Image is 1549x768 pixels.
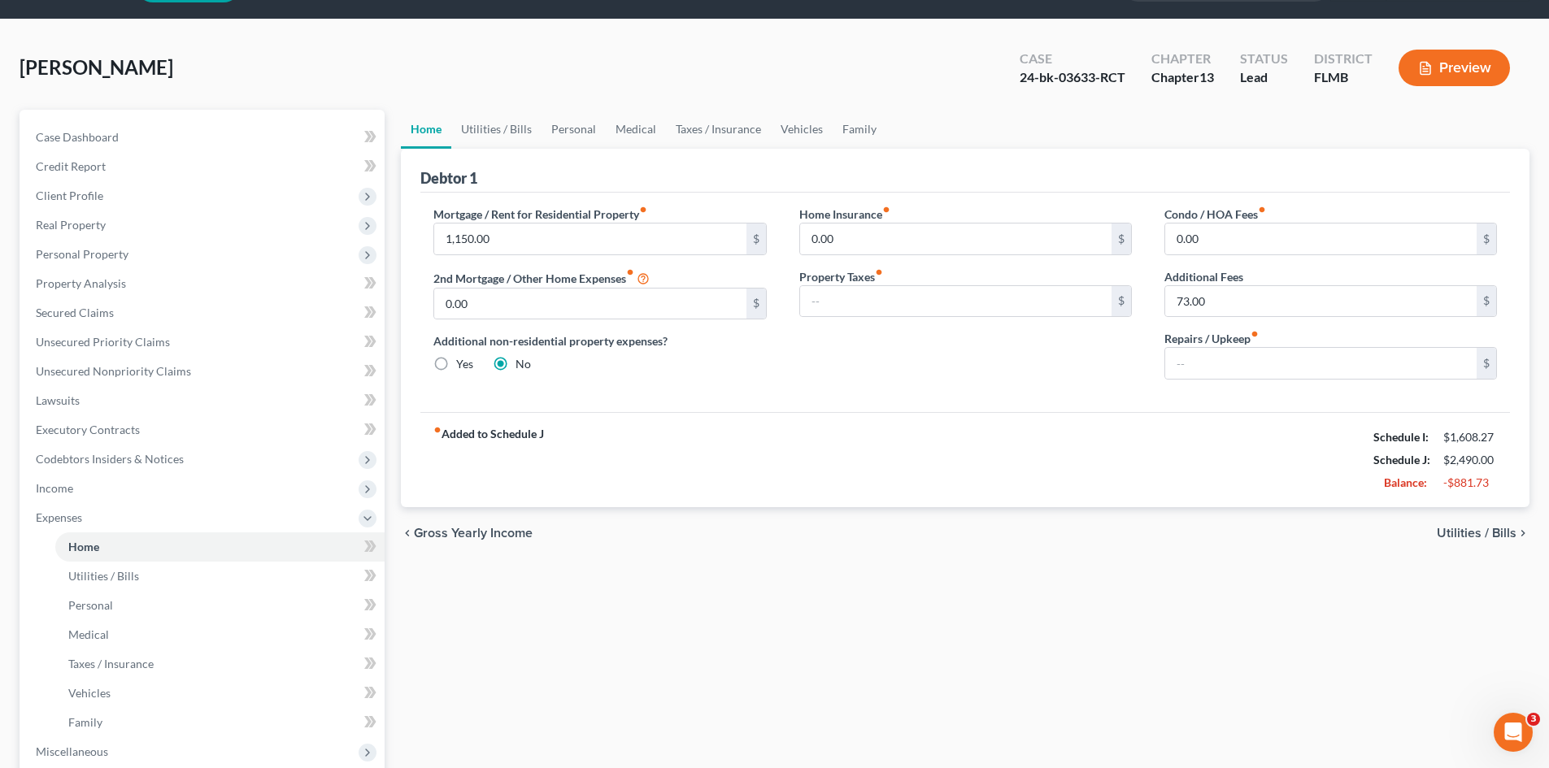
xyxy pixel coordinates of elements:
span: Taxes / Insurance [68,657,154,670]
label: Condo / HOA Fees [1164,206,1266,223]
i: chevron_left [401,527,414,540]
label: Property Taxes [799,268,883,285]
span: Gross Yearly Income [414,527,533,540]
input: -- [434,223,746,254]
div: Chapter [1151,68,1214,87]
div: $ [746,223,766,254]
span: 3 [1527,713,1540,726]
iframe: Intercom live chat [1494,713,1533,752]
input: -- [1165,286,1477,317]
i: fiber_manual_record [433,426,442,434]
span: Codebtors Insiders & Notices [36,452,184,466]
strong: Added to Schedule J [433,426,544,494]
span: [PERSON_NAME] [20,55,173,79]
a: Family [55,708,385,737]
i: fiber_manual_record [875,268,883,276]
a: Family [833,110,886,149]
a: Taxes / Insurance [55,649,385,679]
a: Secured Claims [23,298,385,328]
div: $1,608.27 [1443,429,1497,445]
a: Personal [542,110,606,149]
strong: Schedule J: [1373,453,1430,466]
span: Real Property [36,218,106,232]
input: -- [800,286,1112,317]
input: -- [800,223,1112,254]
div: $ [1477,286,1496,317]
span: Executory Contracts [36,423,140,436]
span: Personal [68,598,113,612]
a: Unsecured Nonpriority Claims [23,357,385,386]
a: Property Analysis [23,269,385,298]
div: Status [1240,50,1288,68]
i: fiber_manual_record [626,268,634,276]
a: Credit Report [23,152,385,181]
button: Preview [1399,50,1510,86]
div: Chapter [1151,50,1214,68]
a: Medical [606,110,666,149]
a: Home [55,532,385,562]
label: No [516,356,531,372]
label: Home Insurance [799,206,890,223]
span: Client Profile [36,189,103,202]
i: chevron_right [1516,527,1529,540]
a: Vehicles [55,679,385,708]
i: fiber_manual_record [1251,330,1259,338]
label: Yes [456,356,473,372]
span: Secured Claims [36,306,114,319]
span: Unsecured Priority Claims [36,335,170,349]
span: Family [68,715,102,729]
div: FLMB [1314,68,1373,87]
a: Executory Contracts [23,415,385,445]
label: Repairs / Upkeep [1164,330,1259,347]
span: Case Dashboard [36,130,119,144]
span: Personal Property [36,247,128,261]
strong: Balance: [1384,475,1427,489]
span: Miscellaneous [36,744,108,758]
i: fiber_manual_record [882,206,890,214]
span: Income [36,481,73,495]
div: District [1314,50,1373,68]
i: fiber_manual_record [1258,206,1266,214]
i: fiber_manual_record [639,206,647,214]
span: Expenses [36,510,82,524]
button: chevron_left Gross Yearly Income [401,527,533,540]
span: Medical [68,627,109,641]
div: Case [1020,50,1125,68]
a: Case Dashboard [23,123,385,152]
div: Debtor 1 [420,168,477,188]
span: Vehicles [68,686,111,700]
span: Home [68,540,99,553]
span: 13 [1199,69,1214,85]
div: $2,490.00 [1443,452,1497,468]
span: Utilities / Bills [68,569,139,583]
span: Lawsuits [36,393,80,407]
a: Utilities / Bills [55,562,385,591]
button: Utilities / Bills chevron_right [1437,527,1529,540]
label: 2nd Mortgage / Other Home Expenses [433,268,650,288]
a: Personal [55,591,385,620]
div: $ [1112,286,1131,317]
div: 24-bk-03633-RCT [1020,68,1125,87]
a: Home [401,110,451,149]
span: Utilities / Bills [1437,527,1516,540]
div: $ [1112,223,1131,254]
a: Taxes / Insurance [666,110,771,149]
div: Lead [1240,68,1288,87]
a: Medical [55,620,385,649]
div: $ [1477,223,1496,254]
a: Utilities / Bills [451,110,542,149]
label: Additional non-residential property expenses? [433,332,766,349]
label: Mortgage / Rent for Residential Property [433,206,647,223]
span: Credit Report [36,159,106,173]
span: Property Analysis [36,276,126,290]
a: Vehicles [771,110,833,149]
div: -$881.73 [1443,475,1497,491]
div: $ [1477,348,1496,379]
input: -- [434,289,746,319]
label: Additional Fees [1164,268,1243,285]
a: Unsecured Priority Claims [23,328,385,357]
input: -- [1165,348,1477,379]
strong: Schedule I: [1373,430,1429,444]
div: $ [746,289,766,319]
span: Unsecured Nonpriority Claims [36,364,191,378]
